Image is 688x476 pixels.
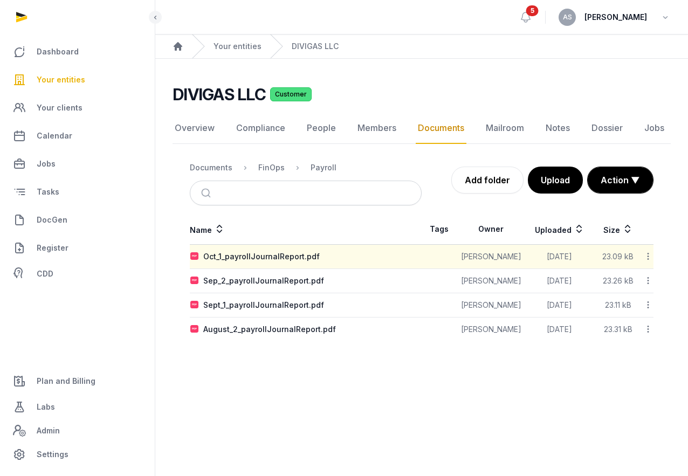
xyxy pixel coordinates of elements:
a: Register [9,235,146,261]
th: Tags [422,214,457,245]
th: Size [594,214,642,245]
div: Sept_1_payrollJournalReport.pdf [203,300,324,311]
a: Settings [9,441,146,467]
span: [DATE] [547,300,572,309]
a: Mailroom [484,113,526,144]
a: Overview [173,113,217,144]
td: 23.26 kB [594,269,642,293]
a: Dashboard [9,39,146,65]
span: Calendar [37,129,72,142]
th: Owner [457,214,525,245]
h2: DIVIGAS LLC [173,85,266,104]
span: DocGen [37,213,67,226]
td: 23.11 kB [594,293,642,318]
a: Tasks [9,179,146,205]
th: Uploaded [525,214,595,245]
span: Customer [270,87,312,101]
a: Jobs [9,151,146,177]
td: [PERSON_NAME] [457,269,525,293]
div: Payroll [311,162,336,173]
div: August_2_payrollJournalReport.pdf [203,324,336,335]
img: pdf.svg [190,277,199,285]
a: Calendar [9,123,146,149]
span: Your clients [37,101,82,114]
a: Add folder [451,167,524,194]
a: Documents [416,113,466,144]
img: pdf.svg [190,252,199,261]
a: Your entities [9,67,146,93]
button: Submit [195,181,220,205]
td: [PERSON_NAME] [457,318,525,342]
span: [DATE] [547,325,572,334]
a: Members [355,113,398,144]
td: 23.09 kB [594,245,642,269]
span: Jobs [37,157,56,170]
a: DIVIGAS LLC [292,41,339,52]
img: pdf.svg [190,301,199,309]
a: Plan and Billing [9,368,146,394]
span: Your entities [37,73,85,86]
span: AS [563,14,572,20]
span: 5 [526,5,539,16]
div: Oct_1_payrollJournalReport.pdf [203,251,320,262]
span: Tasks [37,185,59,198]
span: CDD [37,267,53,280]
span: [PERSON_NAME] [584,11,647,24]
td: [PERSON_NAME] [457,245,525,269]
span: [DATE] [547,276,572,285]
span: Dashboard [37,45,79,58]
span: Labs [37,401,55,413]
button: Action ▼ [588,167,653,193]
a: Labs [9,394,146,420]
a: CDD [9,263,146,285]
span: Register [37,242,68,254]
div: FinOps [258,162,285,173]
button: AS [559,9,576,26]
a: Jobs [642,113,666,144]
td: [PERSON_NAME] [457,293,525,318]
a: DocGen [9,207,146,233]
nav: Tabs [173,113,671,144]
td: 23.31 kB [594,318,642,342]
a: Admin [9,420,146,441]
a: Dossier [589,113,625,144]
span: Settings [37,448,68,461]
nav: Breadcrumb [155,35,688,59]
div: Documents [190,162,232,173]
span: [DATE] [547,252,572,261]
th: Name [190,214,422,245]
span: Plan and Billing [37,375,95,388]
nav: Breadcrumb [190,155,422,181]
a: Notes [543,113,572,144]
button: Upload [528,167,583,194]
a: Your entities [214,41,262,52]
a: People [305,113,338,144]
img: pdf.svg [190,325,199,334]
a: Compliance [234,113,287,144]
div: Sep_2_payrollJournalReport.pdf [203,275,324,286]
span: Admin [37,424,60,437]
a: Your clients [9,95,146,121]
